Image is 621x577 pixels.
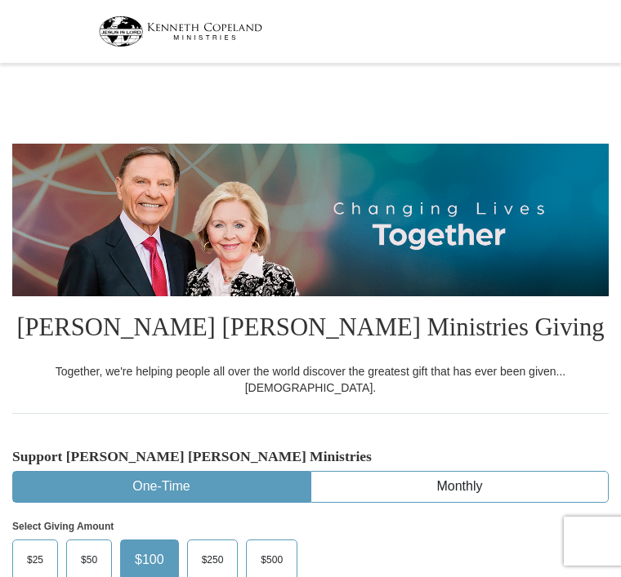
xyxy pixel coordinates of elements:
[12,296,609,363] h1: [PERSON_NAME] [PERSON_NAME] Ministries Giving
[73,548,105,572] span: $50
[127,548,172,572] span: $100
[19,548,51,572] span: $25
[12,448,609,465] h5: Support [PERSON_NAME] [PERSON_NAME] Ministries
[13,472,310,502] button: One-Time
[311,472,608,502] button: Monthly
[194,548,232,572] span: $250
[12,363,609,396] div: Together, we're helping people all over the world discover the greatest gift that has ever been g...
[252,548,291,572] span: $500
[99,16,262,47] img: kcm-header-logo.svg
[12,521,114,532] strong: Select Giving Amount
